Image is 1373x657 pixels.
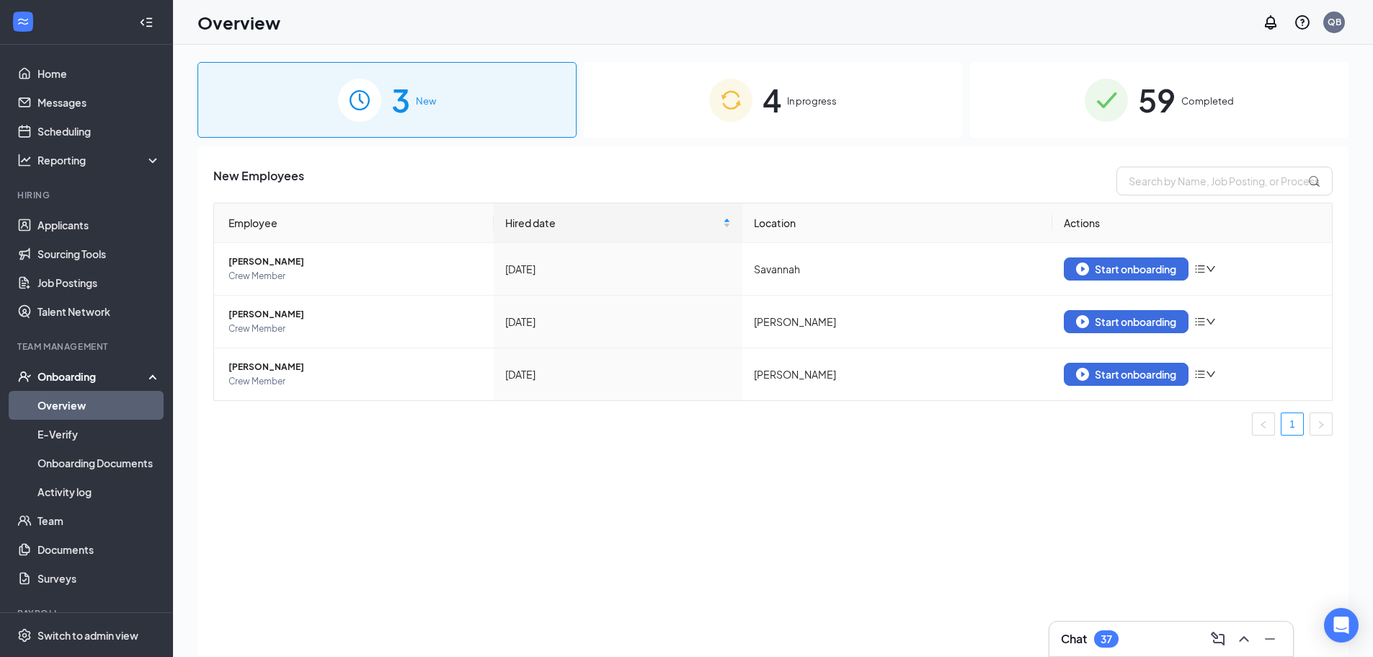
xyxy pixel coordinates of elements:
span: 3 [391,75,410,125]
a: Scheduling [37,117,161,146]
div: Start onboarding [1076,263,1176,275]
span: [PERSON_NAME] [228,360,482,374]
a: 1 [1281,413,1303,435]
td: [PERSON_NAME] [742,296,1053,348]
div: Start onboarding [1076,368,1176,381]
span: down [1206,264,1216,274]
svg: WorkstreamLogo [16,14,30,29]
button: right [1310,413,1333,436]
button: ComposeMessage [1207,627,1230,651]
div: Payroll [17,607,158,619]
div: [DATE] [505,261,731,277]
td: [PERSON_NAME] [742,348,1053,400]
div: Onboarding [37,369,148,384]
svg: Minimize [1261,630,1279,648]
svg: QuestionInfo [1294,14,1311,31]
span: In progress [787,94,837,108]
h3: Chat [1061,631,1087,647]
span: bars [1194,369,1206,380]
span: Crew Member [228,374,482,389]
span: 59 [1138,75,1176,125]
th: Actions [1052,203,1332,243]
th: Location [742,203,1053,243]
li: Previous Page [1252,413,1275,436]
a: Documents [37,535,161,564]
a: Overview [37,391,161,420]
button: Start onboarding [1064,363,1188,386]
a: Talent Network [37,297,161,326]
th: Employee [214,203,494,243]
span: down [1206,369,1216,379]
span: right [1317,420,1325,429]
a: Onboarding Documents [37,449,161,477]
div: [DATE] [505,314,731,330]
span: [PERSON_NAME] [228,255,482,269]
span: Hired date [505,215,720,231]
li: Next Page [1310,413,1333,436]
a: Home [37,59,161,88]
h1: Overview [197,10,280,35]
div: 37 [1101,633,1112,645]
button: Start onboarding [1064,310,1188,333]
button: left [1252,413,1275,436]
a: Surveys [37,564,161,593]
span: New Employees [213,167,304,195]
svg: Notifications [1262,14,1279,31]
span: bars [1194,316,1206,327]
span: left [1259,420,1268,429]
button: Minimize [1258,627,1281,651]
div: Reporting [37,153,161,167]
div: Team Management [17,340,158,353]
a: Activity log [37,477,161,506]
div: Open Intercom Messenger [1324,608,1359,643]
svg: Analysis [17,153,32,167]
a: Applicants [37,211,161,239]
span: Crew Member [228,322,482,336]
svg: Settings [17,628,32,643]
div: Start onboarding [1076,315,1176,328]
td: Savannah [742,243,1053,296]
a: Sourcing Tools [37,239,161,268]
div: Hiring [17,189,158,201]
span: New [416,94,436,108]
div: QB [1328,16,1341,28]
a: Messages [37,88,161,117]
div: Switch to admin view [37,628,138,643]
svg: UserCheck [17,369,32,384]
div: [DATE] [505,366,731,382]
svg: ChevronUp [1235,630,1253,648]
span: Completed [1181,94,1234,108]
button: Start onboarding [1064,257,1188,281]
li: 1 [1281,413,1304,436]
a: Team [37,506,161,535]
button: ChevronUp [1232,627,1256,651]
span: Crew Member [228,269,482,283]
span: down [1206,317,1216,327]
span: [PERSON_NAME] [228,307,482,322]
svg: Collapse [139,15,154,30]
input: Search by Name, Job Posting, or Process [1116,167,1333,195]
span: bars [1194,263,1206,275]
svg: ComposeMessage [1209,630,1227,648]
span: 4 [763,75,781,125]
a: Job Postings [37,268,161,297]
a: E-Verify [37,420,161,449]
